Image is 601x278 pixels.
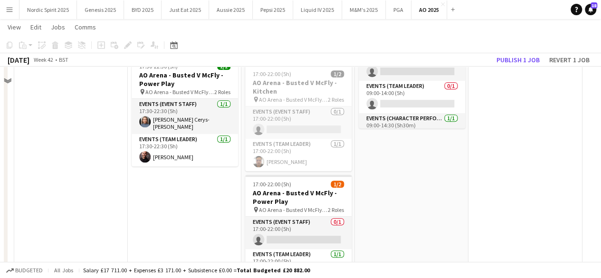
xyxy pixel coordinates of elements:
[386,0,411,19] button: PGA
[52,267,75,274] span: All jobs
[245,106,352,139] app-card-role: Events (Event Staff)0/117:00-22:00 (5h)
[328,96,344,103] span: 2 Roles
[328,206,344,213] span: 2 Roles
[214,88,230,96] span: 2 Roles
[19,0,77,19] button: Nordic Spirit 2025
[411,0,447,19] button: AO 2025
[162,0,209,19] button: Just Eat 2025
[47,21,69,33] a: Jobs
[331,181,344,188] span: 1/2
[591,2,597,9] span: 18
[259,96,328,103] span: AO Arena - Busted V McFly - Kitchen - times tbc
[5,265,44,276] button: Budgeted
[545,54,593,66] button: Revert 1 job
[51,23,65,31] span: Jobs
[8,55,29,65] div: [DATE]
[77,0,124,19] button: Genesis 2025
[132,134,238,166] app-card-role: Events (Team Leader)1/117:30-22:30 (5h)[PERSON_NAME]
[359,113,465,145] app-card-role: Events (Character Performer)1/109:00-14:30 (5h30m)
[253,70,291,77] span: 17:00-22:00 (5h)
[245,189,352,206] h3: AO Arena - Busted V McFly - Power Play
[132,57,238,166] app-job-card: 17:30-22:30 (5h)2/2AO Arena - Busted V McFly - Power Play AO Arena - Busted V McFly - Power Play ...
[30,23,41,31] span: Edit
[27,21,45,33] a: Edit
[293,0,342,19] button: Liquid IV 2025
[331,70,344,77] span: 1/2
[237,267,310,274] span: Total Budgeted £20 882.00
[245,57,352,171] app-job-card: Deleted 17:00-22:00 (5h)1/2AO Arena - Busted V McFly - Kitchen AO Arena - Busted V McFly - Kitche...
[4,21,25,33] a: View
[253,0,293,19] button: Pepsi 2025
[245,217,352,249] app-card-role: Events (Event Staff)0/117:00-22:00 (5h)
[83,267,310,274] div: Salary £17 711.00 + Expenses £3 171.00 + Subsistence £0.00 =
[59,56,68,63] div: BST
[132,99,238,134] app-card-role: Events (Event Staff)1/117:30-22:30 (5h)[PERSON_NAME] Cerys- [PERSON_NAME]
[253,181,291,188] span: 17:00-22:00 (5h)
[493,54,544,66] button: Publish 1 job
[259,206,328,213] span: AO Arena - Busted V McFly - Power Play - times tbc
[145,88,214,96] span: AO Arena - Busted V McFly - Power Play - times tbc
[245,139,352,171] app-card-role: Events (Team Leader)1/117:00-22:00 (5h)[PERSON_NAME]
[209,0,253,19] button: Aussie 2025
[359,81,465,113] app-card-role: Events (Team Leader)0/109:00-14:00 (5h)
[124,0,162,19] button: BYD 2025
[245,78,352,96] h3: AO Arena - Busted V McFly - Kitchen
[15,267,43,274] span: Budgeted
[8,23,21,31] span: View
[75,23,96,31] span: Comms
[585,4,596,15] a: 18
[71,21,100,33] a: Comms
[31,56,55,63] span: Week 42
[342,0,386,19] button: M&M's 2025
[132,71,238,88] h3: AO Arena - Busted V McFly - Power Play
